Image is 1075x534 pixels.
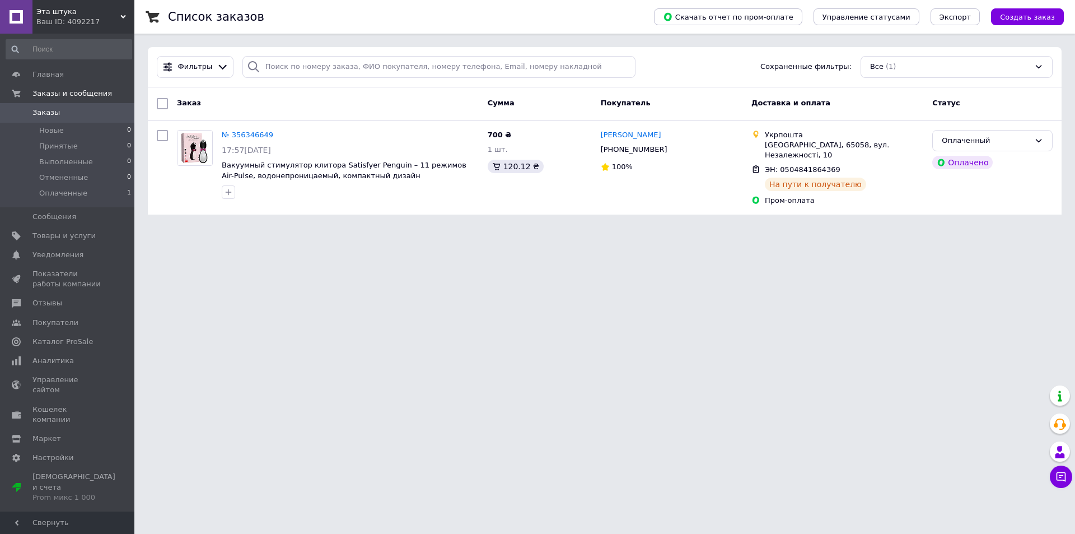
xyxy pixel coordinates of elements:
button: Экспорт [931,8,980,25]
span: (1) [886,62,896,71]
span: Кошелек компании [32,405,104,425]
span: Покупатели [32,318,78,328]
button: Скачать отчет по пром-оплате [654,8,802,25]
div: Оплаченный [942,135,1030,147]
span: 700 ₴ [488,131,512,139]
span: Главная [32,69,64,80]
div: Укрпошта [765,130,923,140]
span: 0 [127,141,131,151]
a: [PERSON_NAME] [601,130,661,141]
span: 0 [127,173,131,183]
span: Отмененные [39,173,88,183]
h1: Список заказов [168,10,264,24]
span: Заказы [32,108,60,118]
span: 100% [612,162,633,171]
input: Поиск по номеру заказа, ФИО покупателя, номеру телефона, Email, номеру накладной [242,56,635,78]
div: Ваш ID: 4092217 [36,17,134,27]
span: Управление сайтом [32,375,104,395]
span: 1 [127,188,131,198]
a: Вакуумный стимулятор клитора Satisfyer Penguin – 11 режимов Air-Pulse, водонепроницаемый, компакт... [222,161,466,180]
span: 0 [127,157,131,167]
span: 0 [127,126,131,136]
span: Каталог ProSale [32,337,93,347]
div: 120.12 ₴ [488,160,544,173]
span: Показатели работы компании [32,269,104,289]
span: Управление статусами [822,13,910,21]
span: 1 шт. [488,145,508,154]
button: Создать заказ [991,8,1064,25]
span: Покупатель [601,99,651,107]
button: Управление статусами [814,8,919,25]
span: Эта штука [36,7,120,17]
span: Создать заказ [1000,13,1055,21]
span: Заказы и сообщения [32,89,112,99]
span: Сообщения [32,212,76,222]
span: Фильтры [178,62,213,72]
span: Доставка и оплата [751,99,830,107]
div: Оплачено [932,156,993,169]
span: Оплаченные [39,188,87,198]
span: Отзывы [32,298,62,308]
span: [DEMOGRAPHIC_DATA] и счета [32,472,115,503]
span: 17:57[DATE] [222,146,271,155]
div: [PHONE_NUMBER] [599,142,670,157]
span: Маркет [32,434,61,444]
span: Новые [39,126,64,136]
a: Создать заказ [980,12,1064,21]
button: Чат с покупателем [1050,466,1072,488]
span: Заказ [177,99,201,107]
span: Товары и услуги [32,231,96,241]
div: [GEOGRAPHIC_DATA], 65058, вул. Незалежності, 10 [765,140,923,160]
div: Prom микс 1 000 [32,493,115,503]
span: Экспорт [940,13,971,21]
img: Фото товару [177,131,212,165]
span: Статус [932,99,960,107]
span: Сумма [488,99,515,107]
span: Уведомления [32,250,83,260]
input: Поиск [6,39,132,59]
span: Настройки [32,453,73,463]
span: ЭН: 0504841864369 [765,165,840,174]
a: № 356346649 [222,131,273,139]
span: Все [870,62,884,72]
span: Принятые [39,141,78,151]
span: Скачать отчет по пром-оплате [663,12,793,22]
div: На пути к получателю [765,178,866,191]
span: Выполненные [39,157,93,167]
a: Фото товару [177,130,213,166]
div: Пром-оплата [765,196,923,206]
span: Аналитика [32,356,74,366]
span: Сохраненные фильтры: [760,62,852,72]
